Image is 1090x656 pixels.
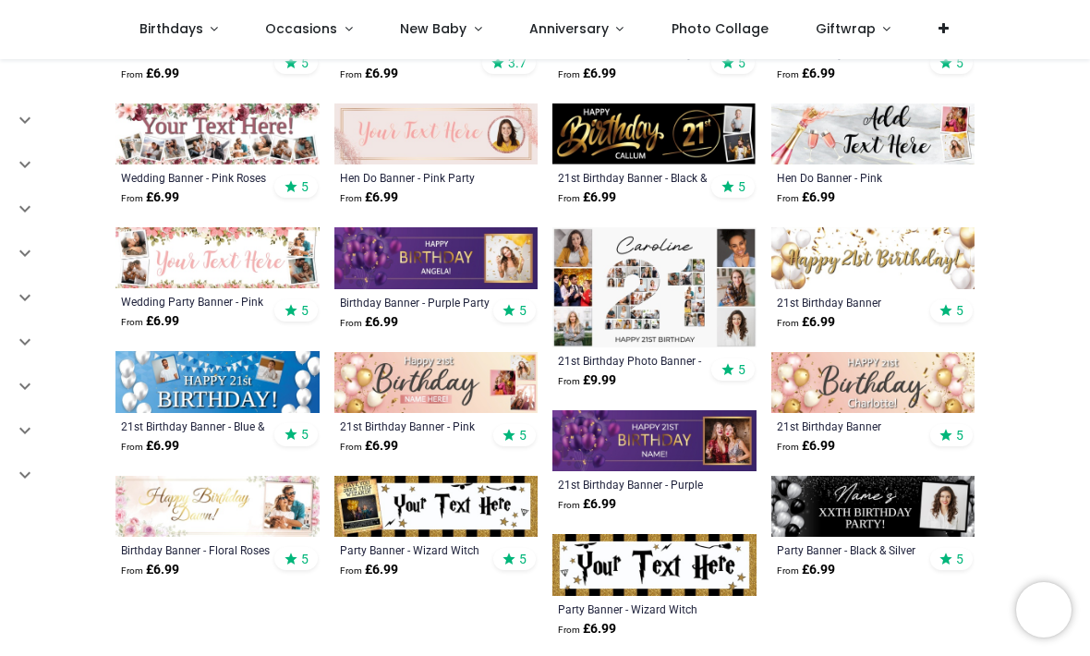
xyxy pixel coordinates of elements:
strong: £ 6.99 [777,561,835,579]
a: 21st Birthday Banner - Pink [340,419,494,433]
span: 5 [301,426,309,443]
strong: £ 6.99 [340,65,398,83]
strong: £ 6.99 [777,188,835,207]
strong: £ 6.99 [121,437,179,456]
strong: £ 6.99 [558,65,616,83]
strong: £ 6.99 [777,437,835,456]
strong: £ 6.99 [121,561,179,579]
a: 21st Birthday Banner - Purple Balloons [558,477,712,492]
img: Personalised Happy Birthday Banner - Purple Party Balloons - Custom Name & 1 Photo Upload [334,227,539,288]
span: 5 [738,178,745,195]
span: Anniversary [529,19,609,38]
a: 21st Birthday Banner [777,295,931,310]
span: 5 [956,55,963,71]
span: From [340,442,362,452]
div: 21st Birthday Banner - Black & Gold [558,170,712,185]
span: From [777,565,799,576]
span: From [121,193,143,203]
span: From [340,318,362,328]
a: Hen Do Banner - Pink Champagne Hen Party [777,170,931,185]
span: Photo Collage [672,19,769,38]
a: Wedding Banner - Pink Roses [121,170,275,185]
span: From [777,69,799,79]
span: From [558,625,580,635]
span: From [340,193,362,203]
span: 5 [519,302,527,319]
span: New Baby [400,19,466,38]
span: From [777,442,799,452]
span: 5 [301,551,309,567]
strong: £ 9.99 [558,371,616,390]
span: Giftwrap [816,19,876,38]
span: From [121,565,143,576]
strong: £ 6.99 [558,188,616,207]
span: From [121,69,143,79]
a: Party Banner - Black & Silver Balloons [777,542,931,557]
img: Personalised Party Banner - Wizard Witch - Custom Text & 1 Photo Upload [334,476,539,537]
span: From [558,376,580,386]
img: Personalised Birthday Banner - Floral Roses - Custom Name [115,476,320,537]
a: 21st Birthday Banner [777,419,931,433]
strong: £ 6.99 [340,561,398,579]
img: Personalised Wedding Banner - Pink Roses - Custom Text & 9 Photo Upload [115,103,320,164]
img: Personalised Hen Do Banner - Pink Party - Custom Text & 1 Photo Upload [334,103,539,164]
span: From [340,565,362,576]
strong: £ 6.99 [777,313,835,332]
a: Birthday Banner - Floral Roses [121,542,275,557]
span: 5 [956,302,963,319]
img: Personalised Happy 21st Birthday Banner - Blue & White - 2 Photo Upload [115,351,320,412]
span: 5 [301,178,309,195]
a: Hen Do Banner - Pink Party [340,170,494,185]
strong: £ 6.99 [558,620,616,638]
span: From [340,69,362,79]
img: Personalised Party Banner - Wizard Witch - Custom Text [552,534,757,595]
img: Personalised Wedding Party Banner - Pink Floral - Custom Text & 4 Photo Upload [115,227,320,288]
strong: £ 6.99 [340,313,398,332]
span: 5 [956,551,963,567]
img: Personalised Happy 21st Birthday Banner - Pink - Custom Name & 3 Photo Upload [334,352,539,413]
strong: £ 6.99 [121,312,179,331]
span: 5 [738,361,745,378]
span: 5 [956,427,963,443]
img: Personalised Party Banner - Black & Silver Balloons - Custom Text & 1 Photo Upload [771,476,975,537]
strong: £ 6.99 [121,65,179,83]
span: From [777,193,799,203]
a: Party Banner - Wizard Witch [340,542,494,557]
img: Happy 21st Birthday Banner - Gold & White Balloons [771,227,975,288]
strong: £ 6.99 [558,495,616,514]
span: 5 [519,427,527,443]
a: Birthday Banner - Purple Party Balloons [340,295,494,310]
img: Personalised Happy 21st Birthday Banner - Purple Balloons - Custom Name & 1 Photo Upload [552,410,757,471]
strong: £ 6.99 [121,188,179,207]
strong: £ 6.99 [340,188,398,207]
img: Happy 21st Birthday Banner - Pink & Gold Balloons [771,352,975,413]
span: From [121,317,143,327]
span: From [558,193,580,203]
a: 21st Birthday Banner - Blue & White [121,419,275,433]
span: From [121,442,143,452]
span: 5 [301,55,309,71]
img: Personalised 21st Birthday Photo Banner - Add Photos - Custom Text [552,227,757,347]
span: 5 [301,302,309,319]
a: Wedding Party Banner - Pink Floral [121,294,275,309]
span: From [558,500,580,510]
a: 21st Birthday Photo Banner - Add Photos [558,353,712,368]
span: 3.7 [508,55,527,71]
span: Occasions [265,19,337,38]
span: 5 [738,55,745,71]
a: Party Banner - Wizard Witch [558,601,712,616]
iframe: Brevo live chat [1016,582,1072,638]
